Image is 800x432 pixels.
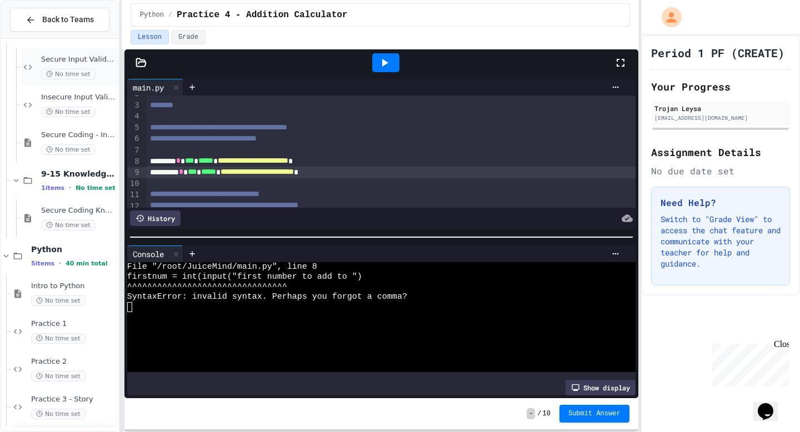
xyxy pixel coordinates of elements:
span: Submit Answer [568,409,621,418]
span: • [59,259,61,268]
h3: Need Help? [661,196,781,209]
span: / [168,11,172,19]
h2: Assignment Details [651,144,790,160]
span: SyntaxError: invalid syntax. Perhaps you forgot a comma? [127,292,407,302]
div: [EMAIL_ADDRESS][DOMAIN_NAME] [654,114,787,122]
div: main.py [127,79,183,96]
div: 5 [127,122,141,133]
div: 12 [127,201,141,212]
span: No time set [41,107,96,117]
h1: Period 1 PF (CREATE) [651,45,784,61]
div: No due date set [651,164,790,178]
span: No time set [31,295,86,306]
span: 1 items [41,184,64,192]
div: 9 [127,167,141,178]
span: No time set [76,184,116,192]
span: Back to Teams [42,14,94,26]
span: • [69,183,71,192]
button: Back to Teams [10,8,109,32]
span: Secure Input Validation [41,55,116,64]
div: 10 [127,178,141,189]
span: File "/root/JuiceMind/main.py", line 8 [127,262,317,272]
span: No time set [41,220,96,230]
span: 9-15 Knowledge Check [41,169,116,179]
span: 10 [543,409,551,418]
span: Secure Coding Knowledge Check [41,206,116,215]
span: No time set [31,371,86,381]
p: Switch to "Grade View" to access the chat feature and communicate with your teacher for help and ... [661,214,781,269]
span: No time set [41,69,96,79]
span: Insecure Input Validation [41,93,116,102]
span: ^^^^^^^^^^^^^^^^^^^^^^^^^^^^^^^^ [127,282,287,292]
div: Chat with us now!Close [4,4,77,71]
div: 6 [127,133,141,144]
div: Console [127,245,183,262]
div: Show display [566,380,636,395]
span: Python [31,244,116,254]
span: No time set [31,409,86,419]
button: Grade [171,30,206,44]
div: 3 [127,100,141,111]
button: Lesson [131,30,169,44]
span: Practice 4 - Addition Calculator [177,8,347,22]
span: Practice 3 - Story [31,395,116,404]
iframe: chat widget [708,339,789,386]
div: My Account [650,4,684,30]
div: 4 [127,111,141,122]
div: History [130,210,181,226]
div: 11 [127,189,141,200]
span: Practice 1 [31,319,116,329]
span: - [527,408,535,419]
span: Secure Coding - Input Validation [41,130,116,140]
span: Intro to Python [31,282,116,291]
span: / [537,409,541,418]
iframe: chat widget [753,388,789,421]
div: 8 [127,156,141,167]
div: main.py [127,82,169,93]
span: No time set [41,144,96,155]
span: firstnum = int(input("first number to add to ") [127,272,362,282]
span: Practice 2 [31,357,116,366]
div: Console [127,248,169,260]
span: Python [140,11,164,19]
div: 7 [127,145,141,156]
h2: Your Progress [651,79,790,94]
span: 5 items [31,260,54,267]
button: Submit Answer [559,405,629,423]
div: Trojan Leysa [654,103,787,113]
span: 40 min total [66,260,107,267]
span: No time set [31,333,86,344]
